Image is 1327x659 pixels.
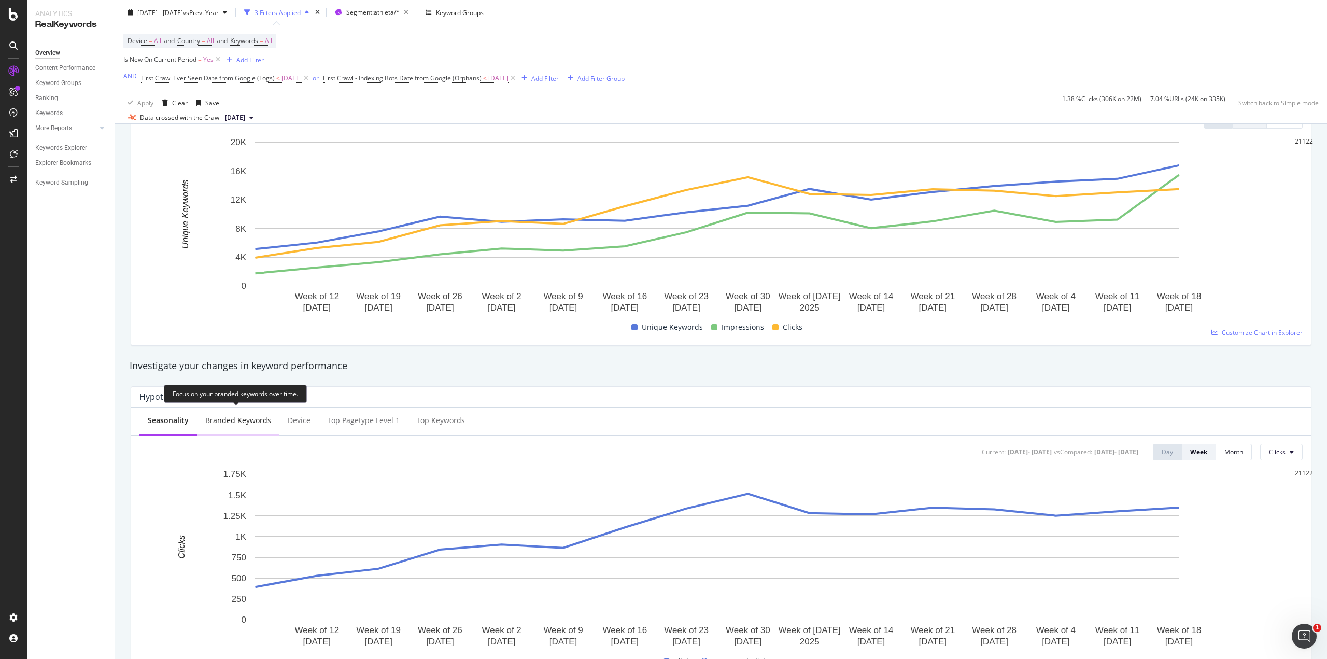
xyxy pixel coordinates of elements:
[137,8,183,17] span: [DATE] - [DATE]
[436,8,484,17] div: Keyword Groups
[35,158,107,169] a: Explorer Bookmarks
[543,291,583,301] text: Week of 9
[611,303,639,313] text: [DATE]
[849,291,894,301] text: Week of 14
[972,625,1017,635] text: Week of 28
[426,637,454,647] text: [DATE]
[1234,94,1319,111] button: Switch back to Simple mode
[140,113,221,122] div: Data crossed with the Crawl
[35,93,58,104] div: Ranking
[1292,624,1317,649] iframe: Intercom live chat
[783,321,802,333] span: Clicks
[232,573,246,583] text: 500
[1306,469,1309,478] div: 2
[364,637,392,647] text: [DATE]
[139,391,289,402] div: Hypotheses to Investigate - Over Time
[177,535,187,559] text: Clicks
[35,177,107,188] a: Keyword Sampling
[313,73,319,83] button: or
[1298,137,1302,146] div: 1
[857,637,885,647] text: [DATE]
[303,637,331,647] text: [DATE]
[232,594,246,604] text: 250
[205,415,271,426] div: Branded Keywords
[980,637,1008,647] text: [DATE]
[281,71,302,86] span: [DATE]
[303,303,331,313] text: [DATE]
[35,8,106,19] div: Analytics
[123,55,196,64] span: Is New On Current Period
[35,108,107,119] a: Keywords
[726,291,770,301] text: Week of 30
[35,143,87,153] div: Keywords Explorer
[602,291,647,301] text: Week of 16
[35,63,107,74] a: Content Performance
[1042,637,1070,647] text: [DATE]
[141,74,275,82] span: First Crawl Ever Seen Date from Google (Logs)
[779,291,841,301] text: Week of [DATE]
[488,71,509,86] span: [DATE]
[517,72,559,85] button: Add Filter
[1042,303,1070,313] text: [DATE]
[972,291,1017,301] text: Week of 28
[149,36,152,45] span: =
[563,72,625,85] button: Add Filter Group
[235,224,246,234] text: 8K
[1238,98,1319,107] div: Switch back to Simple mode
[172,98,188,107] div: Clear
[123,4,231,21] button: [DATE] - [DATE]vsPrev. Year
[331,4,413,21] button: Segment:athleta/*
[154,34,161,48] span: All
[910,291,955,301] text: Week of 21
[242,281,246,291] text: 0
[418,625,462,635] text: Week of 26
[488,303,516,313] text: [DATE]
[426,303,454,313] text: [DATE]
[223,511,247,521] text: 1.25K
[800,637,820,647] text: 2025
[35,63,95,74] div: Content Performance
[577,74,625,82] div: Add Filter Group
[1302,469,1306,478] div: 1
[734,637,762,647] text: [DATE]
[205,98,219,107] div: Save
[734,303,762,313] text: [DATE]
[313,7,322,18] div: times
[139,137,1295,317] svg: A chart.
[198,55,202,64] span: =
[1211,328,1303,337] a: Customize Chart in Explorer
[1150,94,1225,111] div: 7.04 % URLs ( 24K on 335K )
[276,74,280,82] span: <
[1157,625,1202,635] text: Week of 18
[207,34,214,48] span: All
[130,359,1312,373] div: Investigate your changes in keyword performance
[203,52,214,67] span: Yes
[255,8,301,17] div: 3 Filters Applied
[857,303,885,313] text: [DATE]
[225,113,245,122] span: 2025 Aug. 20th
[1313,624,1321,632] span: 1
[421,4,488,21] button: Keyword Groups
[1104,637,1132,647] text: [DATE]
[1260,444,1303,460] button: Clicks
[35,48,107,59] a: Overview
[35,93,107,104] a: Ranking
[642,321,703,333] span: Unique Keywords
[1309,469,1313,478] div: 2
[35,108,63,119] div: Keywords
[482,291,521,301] text: Week of 2
[416,415,465,426] div: Top Keywords
[35,78,107,89] a: Keyword Groups
[323,74,482,82] span: First Crawl - Indexing Bots Date from Google (Orphans)
[288,415,310,426] div: Device
[664,625,709,635] text: Week of 23
[294,625,339,635] text: Week of 12
[364,303,392,313] text: [DATE]
[602,625,647,635] text: Week of 16
[543,625,583,635] text: Week of 9
[549,303,577,313] text: [DATE]
[1104,303,1132,313] text: [DATE]
[1216,444,1252,460] button: Month
[180,179,190,249] text: Unique Keywords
